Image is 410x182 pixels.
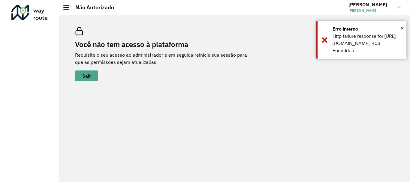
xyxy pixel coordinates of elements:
h2: Você não tem acesso à plataforma [75,40,255,49]
span: Sair [82,73,91,78]
span: × [401,24,404,33]
div: Erro interno [333,25,402,33]
button: Close [401,24,404,33]
div: Http failure response for [URL][DOMAIN_NAME]: 403 Forbidden [333,33,402,54]
button: button [75,70,98,81]
h3: [PERSON_NAME] [348,2,393,7]
span: [PERSON_NAME] [348,8,393,13]
p: Requisite o seu acesso ao administrador e em seguida reinicie sua sessão para que as permissões s... [75,51,255,66]
h2: Não Autorizado [69,4,114,11]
